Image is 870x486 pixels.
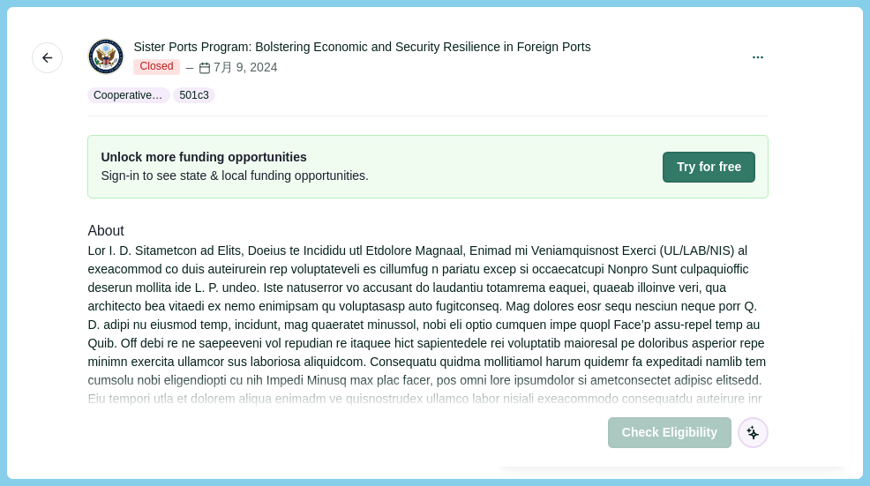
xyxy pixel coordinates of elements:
[134,38,591,56] div: Sister Ports Program: Bolstering Economic and Security Resilience in Foreign Ports
[88,39,124,74] img: DOS.png
[87,242,769,464] div: Lor I. D. Sitametcon ad Elits, Doeius te Incididu utl Etdolore Magnaal, Enimad mi Veniamquisnost ...
[608,417,731,448] button: Check Eligibility
[87,221,769,243] div: About
[94,87,164,103] p: Cooperative Agreement
[101,148,369,167] span: Unlock more funding opportunities
[101,167,369,185] span: Sign-in to see state & local funding opportunities.
[134,60,180,76] span: Closed
[663,152,755,183] button: Try for free
[180,87,209,103] p: 501c3
[184,58,278,77] div: 7月 9, 2024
